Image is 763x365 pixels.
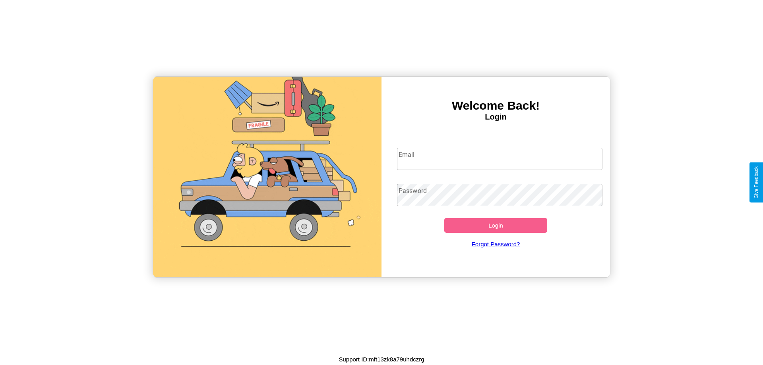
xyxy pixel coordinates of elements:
[393,233,599,255] a: Forgot Password?
[381,112,610,122] h4: Login
[444,218,547,233] button: Login
[153,77,381,277] img: gif
[339,354,424,365] p: Support ID: mft13zk8a79uhdczrg
[381,99,610,112] h3: Welcome Back!
[753,166,759,199] div: Give Feedback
